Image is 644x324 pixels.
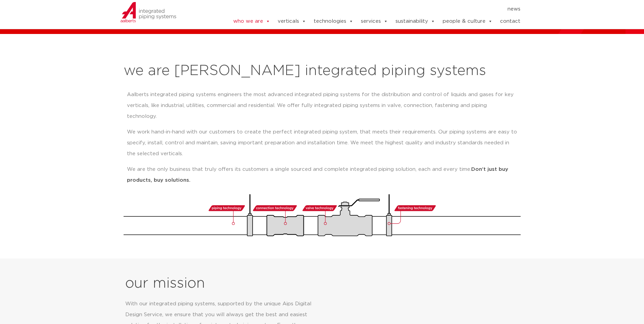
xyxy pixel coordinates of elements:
[124,63,521,79] h2: we are [PERSON_NAME] integrated piping systems
[127,164,517,186] p: We are the only business that truly offers its customers a single sourced and complete integrated...
[213,4,521,15] nav: Menu
[127,89,517,122] p: Aalberts integrated piping systems engineers the most advanced integrated piping systems for the ...
[508,4,520,15] a: news
[278,15,306,28] a: verticals
[314,15,353,28] a: technologies
[395,15,435,28] a: sustainability
[361,15,388,28] a: services
[443,15,493,28] a: people & culture
[127,127,517,159] p: We work hand-in-hand with our customers to create the perfect integrated piping system, that meet...
[125,275,325,292] h2: our mission
[500,15,520,28] a: contact
[233,15,270,28] a: who we are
